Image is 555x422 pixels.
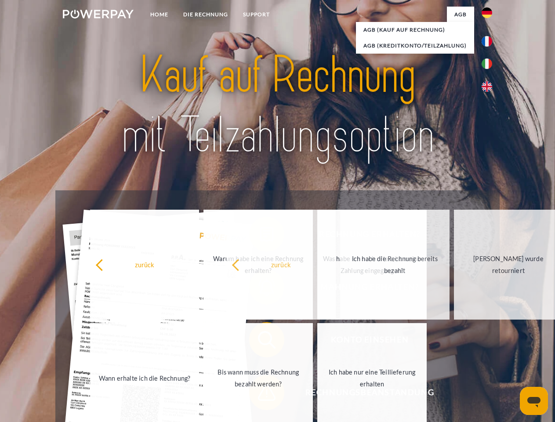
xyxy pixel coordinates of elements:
[232,258,330,270] div: zurück
[356,22,474,38] a: AGB (Kauf auf Rechnung)
[143,7,176,22] a: Home
[345,253,444,276] div: Ich habe die Rechnung bereits bezahlt
[209,366,308,390] div: Bis wann muss die Rechnung bezahlt werden?
[236,7,277,22] a: SUPPORT
[323,366,421,390] div: Ich habe nur eine Teillieferung erhalten
[209,253,308,276] div: Warum habe ich eine Rechnung erhalten?
[447,7,474,22] a: agb
[63,10,134,18] img: logo-powerpay-white.svg
[95,258,194,270] div: zurück
[482,58,492,69] img: it
[84,42,471,168] img: title-powerpay_de.svg
[95,372,194,384] div: Wann erhalte ich die Rechnung?
[356,38,474,54] a: AGB (Kreditkonto/Teilzahlung)
[520,387,548,415] iframe: Schaltfläche zum Öffnen des Messaging-Fensters
[482,36,492,47] img: fr
[482,7,492,18] img: de
[176,7,236,22] a: DIE RECHNUNG
[482,81,492,92] img: en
